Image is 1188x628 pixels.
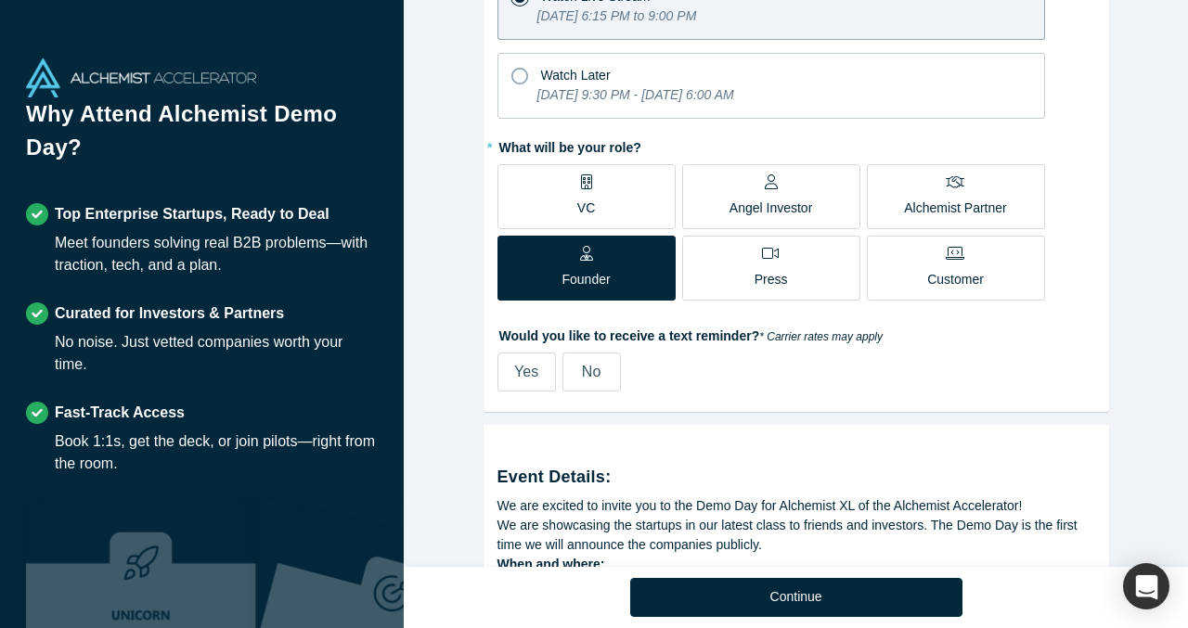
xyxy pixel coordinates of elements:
[26,58,256,97] img: Alchemist Accelerator Logo
[582,364,600,379] span: No
[904,199,1006,218] p: Alchemist Partner
[497,320,1095,346] label: Would you like to receive a text reminder?
[55,305,284,321] strong: Curated for Investors & Partners
[55,232,378,276] div: Meet founders solving real B2B problems—with traction, tech, and a plan.
[497,132,1095,158] label: What will be your role?
[55,430,378,475] div: Book 1:1s, get the deck, or join pilots—right from the room.
[755,270,788,289] p: Press
[497,516,1095,555] div: We are showcasing the startups in our latest class to friends and investors. The Demo Day is the ...
[497,557,605,571] strong: When and where:
[26,97,378,177] h1: Why Attend Alchemist Demo Day?
[562,270,611,289] p: Founder
[537,8,697,23] i: [DATE] 6:15 PM to 9:00 PM
[541,68,611,83] span: Watch Later
[577,199,595,218] p: VC
[55,206,329,222] strong: Top Enterprise Startups, Ready to Deal
[497,468,612,486] strong: Event Details:
[537,87,734,102] i: [DATE] 9:30 PM - [DATE] 6:00 AM
[514,364,538,379] span: Yes
[759,330,883,343] em: * Carrier rates may apply
[55,404,185,420] strong: Fast-Track Access
[630,578,962,617] button: Continue
[927,270,984,289] p: Customer
[497,496,1095,516] div: We are excited to invite you to the Demo Day for Alchemist XL of the Alchemist Accelerator!
[55,331,378,376] div: No noise. Just vetted companies worth your time.
[730,199,813,218] p: Angel Investor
